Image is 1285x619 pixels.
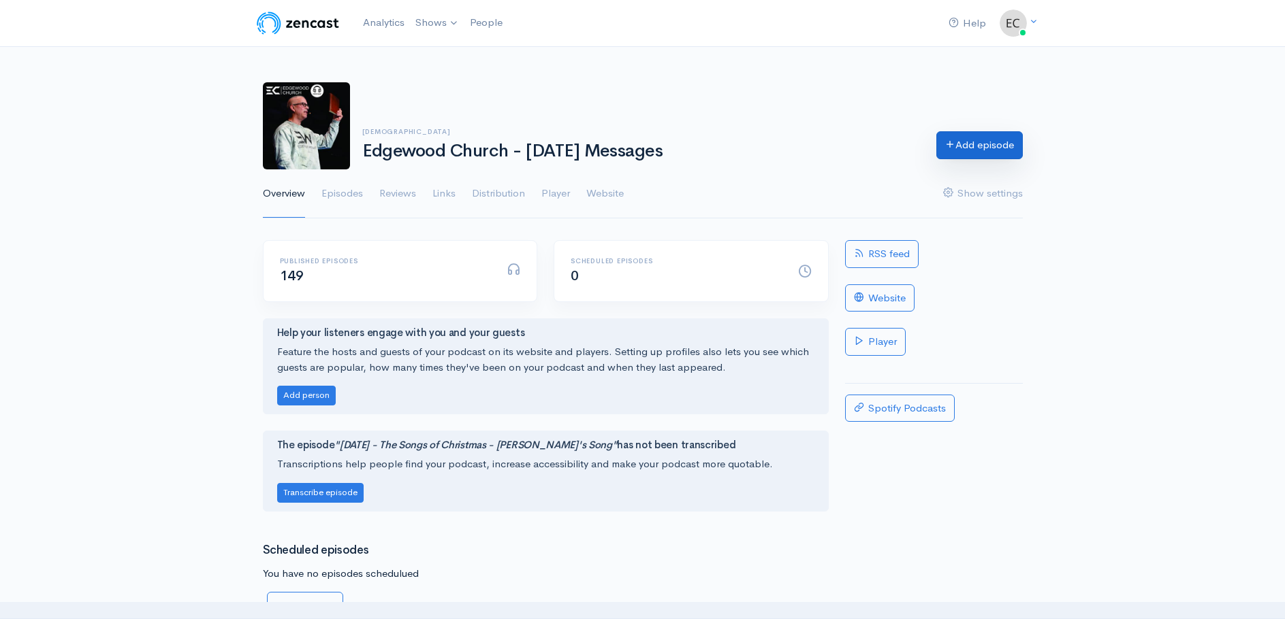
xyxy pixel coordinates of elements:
[1000,10,1027,37] img: ...
[586,169,624,218] a: Website
[571,257,782,265] h6: Scheduled episodes
[277,485,364,498] a: Transcribe episode
[277,344,814,375] p: Feature the hosts and guests of your podcast on its website and players. Setting up profiles also...
[362,128,920,135] h6: [DEMOGRAPHIC_DATA]
[410,8,464,38] a: Shows
[432,169,456,218] a: Links
[571,267,579,284] span: 0
[280,257,491,265] h6: Published episodes
[277,386,336,405] button: Add person
[277,327,814,339] h4: Help your listeners engage with you and your guests
[263,544,829,557] h3: Scheduled episodes
[464,8,508,37] a: People
[541,169,570,218] a: Player
[321,169,363,218] a: Episodes
[263,169,305,218] a: Overview
[845,284,915,312] a: Website
[280,267,304,284] span: 149
[277,439,814,451] h4: The episode has not been transcribed
[845,240,919,268] a: RSS feed
[936,131,1023,159] a: Add episode
[379,169,416,218] a: Reviews
[277,483,364,503] button: Transcribe episode
[277,456,814,472] p: Transcriptions help people find your podcast, increase accessibility and make your podcast more q...
[845,395,955,422] a: Spotify Podcasts
[472,169,525,218] a: Distribution
[263,566,829,582] p: You have no episodes schedulued
[277,388,336,401] a: Add person
[255,10,341,37] img: ZenCast Logo
[334,438,617,451] i: "[DATE] - The Songs of Christmas - [PERSON_NAME]'s Song"
[358,8,410,37] a: Analytics
[362,141,920,161] h1: Edgewood Church - [DATE] Messages
[845,328,906,356] a: Player
[943,169,1023,218] a: Show settings
[943,9,991,38] a: Help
